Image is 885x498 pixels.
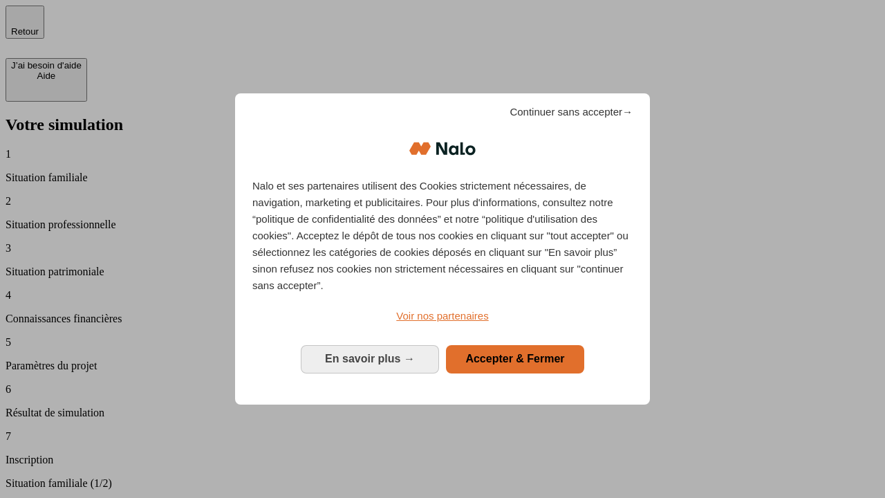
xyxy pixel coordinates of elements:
span: En savoir plus → [325,353,415,365]
a: Voir nos partenaires [252,308,633,324]
span: Continuer sans accepter→ [510,104,633,120]
button: Accepter & Fermer: Accepter notre traitement des données et fermer [446,345,584,373]
img: Logo [409,128,476,169]
div: Bienvenue chez Nalo Gestion du consentement [235,93,650,404]
p: Nalo et ses partenaires utilisent des Cookies strictement nécessaires, de navigation, marketing e... [252,178,633,294]
span: Accepter & Fermer [465,353,564,365]
button: En savoir plus: Configurer vos consentements [301,345,439,373]
span: Voir nos partenaires [396,310,488,322]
